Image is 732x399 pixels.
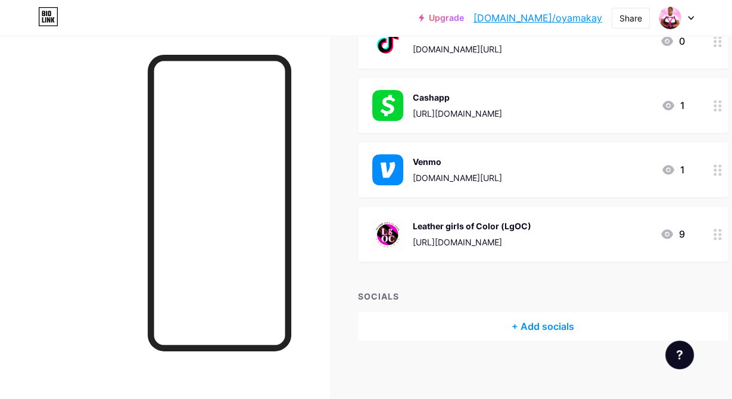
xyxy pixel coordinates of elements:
[413,43,502,55] div: [DOMAIN_NAME][URL]
[660,227,685,241] div: 9
[413,91,502,104] div: Cashapp
[413,236,531,248] div: [URL][DOMAIN_NAME]
[372,90,403,121] img: Cashapp
[358,312,728,341] div: + Add socials
[372,26,403,57] img: TikTok
[661,98,685,113] div: 1
[413,172,502,184] div: [DOMAIN_NAME][URL]
[372,219,403,250] img: Leather girls of Color (LgOC)
[372,154,403,185] img: Venmo
[419,13,464,23] a: Upgrade
[413,220,531,232] div: Leather girls of Color (LgOC)
[659,7,681,29] img: Oyama Kay
[474,11,602,25] a: [DOMAIN_NAME]/oyamakay
[661,163,685,177] div: 1
[358,290,728,303] div: SOCIALS
[619,12,642,24] div: Share
[660,34,685,48] div: 0
[413,107,502,120] div: [URL][DOMAIN_NAME]
[413,155,502,168] div: Venmo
